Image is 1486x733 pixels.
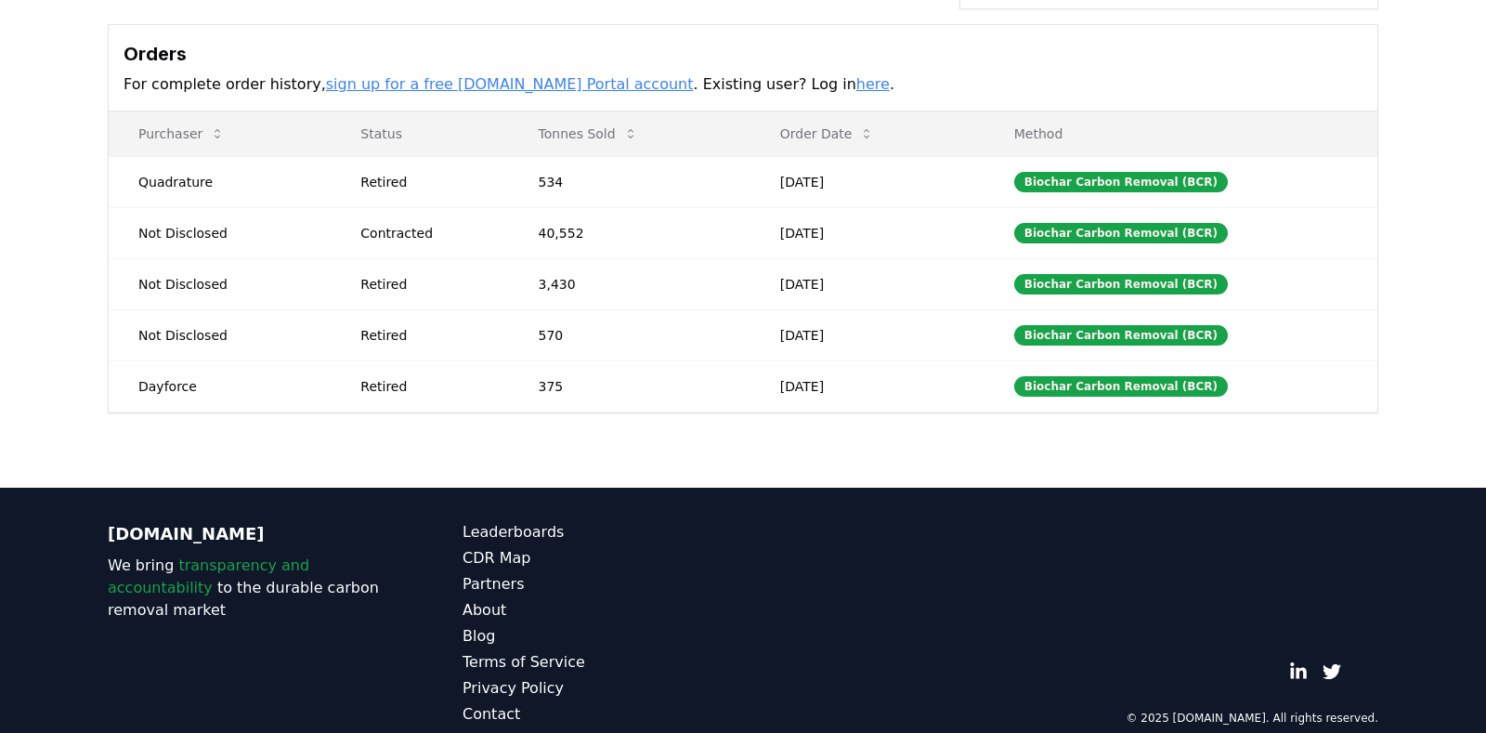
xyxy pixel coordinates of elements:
td: Not Disclosed [109,207,331,258]
td: [DATE] [750,156,984,207]
div: Biochar Carbon Removal (BCR) [1014,172,1228,192]
td: 570 [509,309,750,360]
p: [DOMAIN_NAME] [108,521,388,547]
p: Method [999,124,1362,143]
a: About [463,599,743,622]
button: Order Date [765,115,890,152]
h3: Orders [124,40,1362,68]
td: [DATE] [750,258,984,309]
a: LinkedIn [1289,662,1308,681]
a: here [856,75,890,93]
td: Quadrature [109,156,331,207]
p: For complete order history, . Existing user? Log in . [124,73,1362,96]
a: Twitter [1323,662,1341,681]
p: Status [345,124,493,143]
td: 534 [509,156,750,207]
button: Tonnes Sold [524,115,653,152]
a: CDR Map [463,547,743,569]
a: Privacy Policy [463,677,743,700]
div: Retired [360,326,493,345]
div: Retired [360,377,493,396]
div: Retired [360,275,493,294]
a: Terms of Service [463,651,743,674]
p: We bring to the durable carbon removal market [108,555,388,622]
div: Biochar Carbon Removal (BCR) [1014,274,1228,295]
a: Leaderboards [463,521,743,543]
td: Dayforce [109,360,331,412]
a: Contact [463,703,743,726]
a: Partners [463,573,743,596]
td: [DATE] [750,207,984,258]
td: Not Disclosed [109,309,331,360]
span: transparency and accountability [108,556,309,596]
a: Blog [463,625,743,648]
td: 375 [509,360,750,412]
td: 3,430 [509,258,750,309]
td: [DATE] [750,360,984,412]
a: sign up for a free [DOMAIN_NAME] Portal account [326,75,694,93]
div: Biochar Carbon Removal (BCR) [1014,223,1228,243]
td: 40,552 [509,207,750,258]
button: Purchaser [124,115,240,152]
td: Not Disclosed [109,258,331,309]
div: Biochar Carbon Removal (BCR) [1014,376,1228,397]
p: © 2025 [DOMAIN_NAME]. All rights reserved. [1126,711,1378,726]
div: Contracted [360,224,493,242]
div: Retired [360,173,493,191]
td: [DATE] [750,309,984,360]
div: Biochar Carbon Removal (BCR) [1014,325,1228,346]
